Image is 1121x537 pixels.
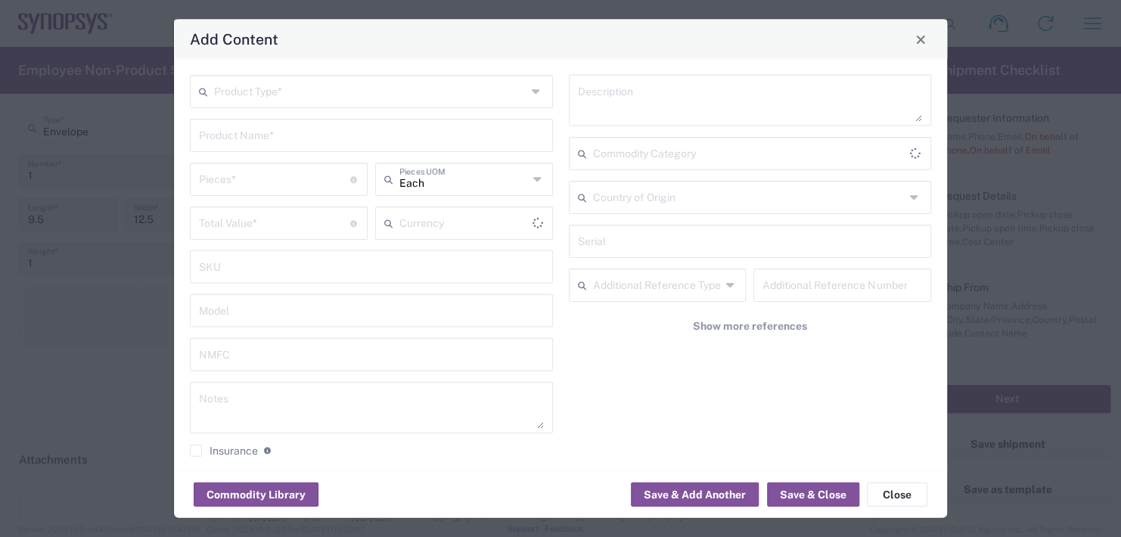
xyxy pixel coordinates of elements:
button: Commodity Library [194,483,318,507]
button: Close [910,29,931,50]
button: Save & Add Another [631,483,759,507]
label: Insurance [190,445,258,457]
button: Save & Close [767,483,859,507]
h4: Add Content [190,28,278,50]
span: Show more references [693,319,807,334]
button: Close [867,483,927,507]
